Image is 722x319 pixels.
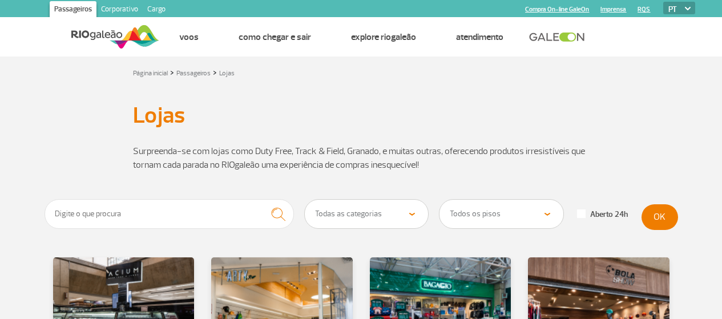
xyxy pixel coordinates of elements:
[170,66,174,79] a: >
[456,31,503,43] a: Atendimento
[351,31,416,43] a: Explore RIOgaleão
[219,69,235,78] a: Lojas
[176,69,211,78] a: Passageiros
[179,31,199,43] a: Voos
[96,1,143,19] a: Corporativo
[600,6,626,13] a: Imprensa
[133,144,590,172] p: Surpreenda-se com lojas como Duty Free, Track & Field, Granado, e muitas outras, oferecendo produ...
[45,199,295,229] input: Digite o que procura
[50,1,96,19] a: Passageiros
[638,6,650,13] a: RQS
[133,69,168,78] a: Página inicial
[213,66,217,79] a: >
[577,209,628,220] label: Aberto 24h
[642,204,678,230] button: OK
[133,106,590,125] h1: Lojas
[525,6,589,13] a: Compra On-line GaleOn
[143,1,170,19] a: Cargo
[239,31,311,43] a: Como chegar e sair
